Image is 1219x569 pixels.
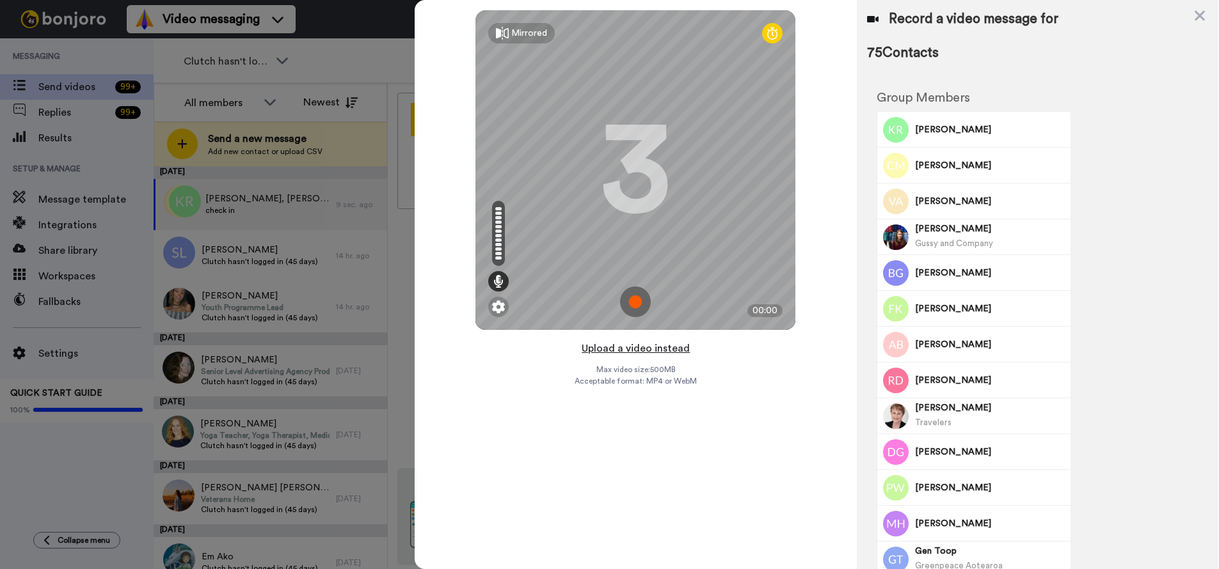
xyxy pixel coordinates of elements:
span: Acceptable format: MP4 or WebM [575,376,697,386]
img: Image of Megan Hamilton [883,511,909,536]
span: [PERSON_NAME] [915,195,1066,208]
span: Max video size: 500 MB [596,364,675,375]
span: Gen Toop [915,545,1066,557]
img: Image of Emma Tacq [883,224,909,250]
span: [PERSON_NAME] [915,481,1066,494]
span: [PERSON_NAME] [915,159,1066,172]
img: ic_gear.svg [492,300,505,313]
span: [PERSON_NAME] [915,338,1066,351]
img: Image of Rebecca Davey [883,368,909,393]
div: 00:00 [747,304,783,317]
img: ic_record_start.svg [620,286,651,317]
span: Gussy and Company [915,239,993,247]
span: [PERSON_NAME] [915,401,1066,414]
span: [PERSON_NAME] [915,374,1066,387]
img: Image of Victoria Azurin [883,189,909,214]
img: Image of Christina Moura [883,153,909,178]
img: Image of Elizabeth Grandfield [883,260,909,286]
span: [PERSON_NAME] [915,517,1066,530]
img: Image of Kristi Rowe [883,117,909,143]
img: Image of Cheryl Moran [883,403,909,429]
span: Travelers [915,418,952,426]
button: Upload a video instead [578,340,694,357]
span: [PERSON_NAME] [915,222,1066,235]
span: [PERSON_NAME] [915,446,1066,458]
img: Image of Flora Kelly [883,296,909,322]
img: Image of Dawn Grogan [883,439,909,465]
span: [PERSON_NAME] [915,123,1066,136]
div: 3 [600,122,671,218]
span: [PERSON_NAME] [915,267,1066,279]
h2: Group Members [877,91,1071,105]
img: Image of Phoebe Walsh [883,475,909,501]
img: Image of Alex Baltezar [883,332,909,357]
span: [PERSON_NAME] [915,302,1066,315]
